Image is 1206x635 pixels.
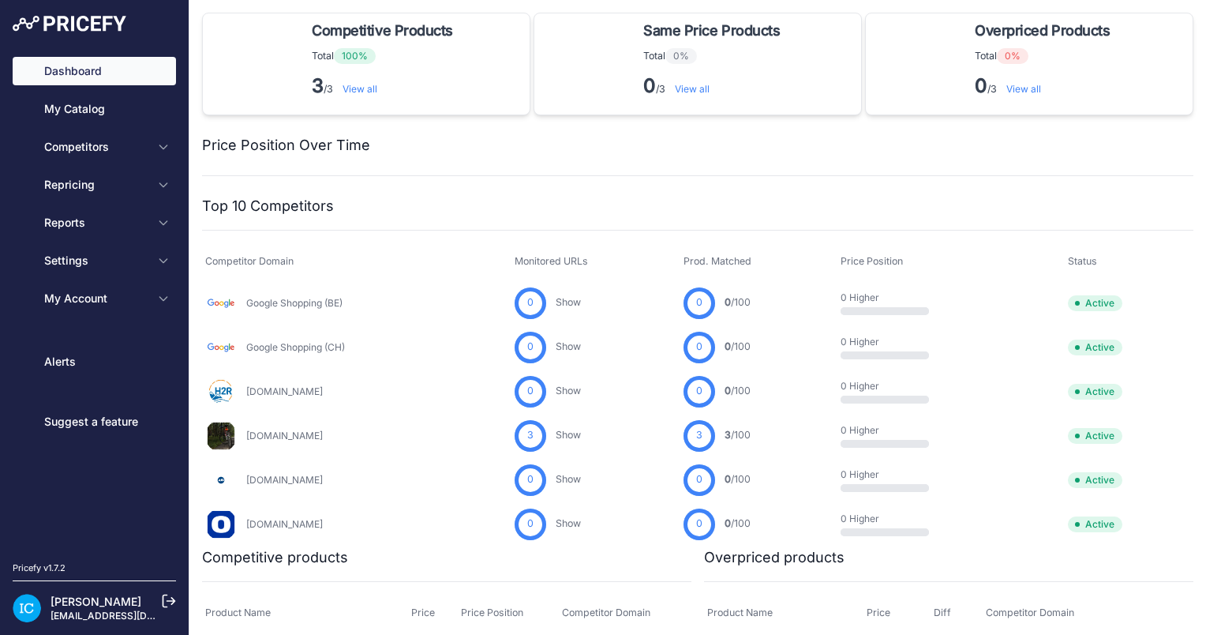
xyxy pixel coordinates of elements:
p: 0 Higher [841,468,942,481]
a: Google Shopping (BE) [246,297,343,309]
span: 3 [527,428,534,443]
span: 0% [997,48,1028,64]
span: Competitor Domain [562,607,650,618]
strong: 3 [312,74,324,97]
span: Active [1068,384,1122,400]
a: Show [556,473,581,485]
span: 0 [527,472,534,487]
p: 0 Higher [841,336,942,348]
span: Price [411,607,435,618]
span: 0 [725,517,731,529]
span: 0 [527,340,534,355]
span: 0 [696,517,702,532]
span: Product Name [205,607,271,618]
span: Settings [44,253,148,269]
a: My Catalog [13,95,176,123]
p: 0 Higher [841,424,942,437]
a: Show [556,517,581,529]
span: Overpriced Products [975,20,1110,42]
span: Active [1068,472,1122,488]
a: View all [343,83,377,95]
a: [DOMAIN_NAME] [246,518,323,530]
div: Pricefy v1.7.2 [13,562,66,575]
button: Repricing [13,171,176,199]
span: 0 [725,340,731,352]
span: Status [1068,255,1097,267]
span: Competitor Domain [205,255,294,267]
img: Pricefy Logo [13,16,126,32]
a: [PERSON_NAME] [51,595,141,608]
a: 3/100 [725,429,751,441]
a: [DOMAIN_NAME] [246,385,323,397]
span: Repricing [44,177,148,193]
span: Active [1068,340,1122,355]
span: 0 [696,384,702,399]
h2: Price Position Over Time [202,134,370,156]
span: Price [867,607,890,618]
nav: Sidebar [13,57,176,543]
button: Settings [13,246,176,275]
a: 0/100 [725,517,751,529]
span: Price Position [461,607,523,618]
p: Total [975,48,1116,64]
button: Competitors [13,133,176,161]
span: Competitor Domain [986,607,1074,618]
span: Active [1068,428,1122,444]
button: My Account [13,284,176,313]
a: [DOMAIN_NAME] [246,430,323,441]
span: Same Price Products [643,20,780,42]
a: [EMAIL_ADDRESS][DOMAIN_NAME] [51,610,215,622]
span: 0% [665,48,697,64]
span: Price Position [841,255,903,267]
span: Diff [934,607,951,618]
span: Prod. Matched [684,255,751,267]
a: 0/100 [725,340,751,352]
button: Reports [13,209,176,237]
a: Show [556,340,581,352]
span: 0 [696,472,702,487]
a: Show [556,296,581,308]
a: View all [1006,83,1041,95]
a: Dashboard [13,57,176,85]
p: 0 Higher [841,513,942,525]
p: Total [643,48,786,64]
p: /3 [975,73,1116,99]
span: Monitored URLs [515,255,588,267]
p: 0 Higher [841,380,942,393]
span: 0 [696,295,702,310]
p: Total [312,48,459,64]
p: /3 [643,73,786,99]
span: Competitive Products [312,20,453,42]
span: 0 [527,384,534,399]
h2: Top 10 Competitors [202,195,334,217]
a: 0/100 [725,385,751,396]
a: [DOMAIN_NAME] [246,474,323,486]
span: 0 [527,295,534,310]
a: Suggest a feature [13,408,176,436]
span: Active [1068,295,1122,311]
a: Alerts [13,348,176,376]
span: Active [1068,517,1122,532]
span: 0 [696,340,702,355]
a: 0/100 [725,473,751,485]
span: 3 [696,428,702,443]
a: View all [675,83,710,95]
span: Competitors [44,139,148,155]
strong: 0 [975,74,987,97]
h2: Competitive products [202,547,348,569]
span: 3 [725,429,731,441]
span: My Account [44,291,148,306]
a: Show [556,429,581,441]
p: /3 [312,73,459,99]
span: 0 [725,385,731,396]
span: Reports [44,215,148,231]
p: 0 Higher [841,291,942,304]
span: 100% [334,48,376,64]
span: Product Name [707,607,773,618]
a: Google Shopping (CH) [246,341,345,353]
span: 0 [725,296,731,308]
span: 0 [725,473,731,485]
span: 0 [527,517,534,532]
a: Show [556,385,581,396]
strong: 0 [643,74,656,97]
